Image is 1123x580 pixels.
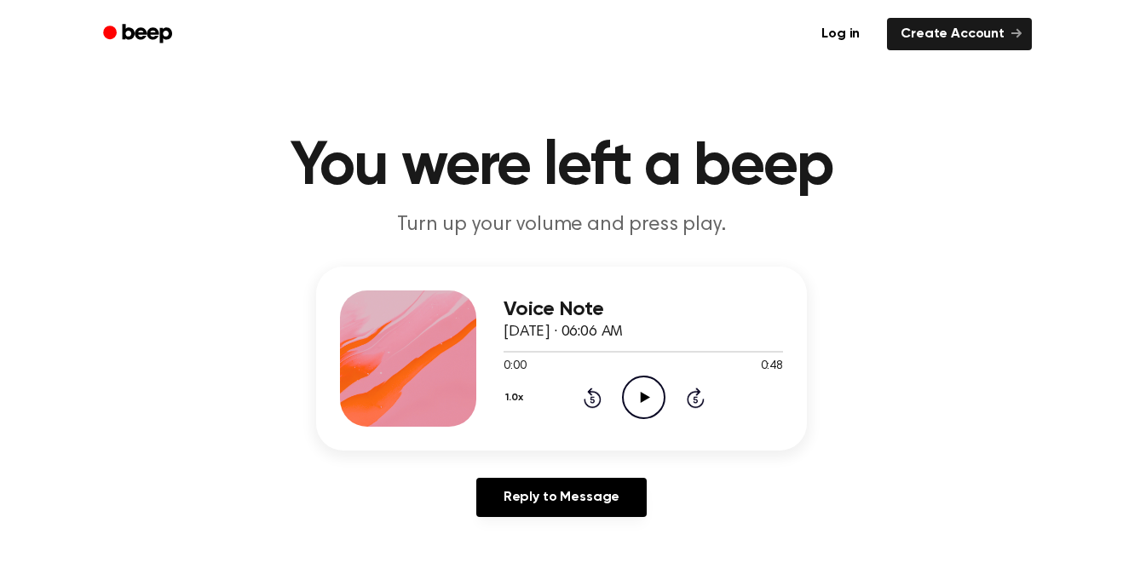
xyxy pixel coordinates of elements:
a: Reply to Message [476,478,647,517]
a: Beep [91,18,187,51]
span: 0:48 [761,358,783,376]
span: 0:00 [504,358,526,376]
h1: You were left a beep [125,136,998,198]
h3: Voice Note [504,298,783,321]
p: Turn up your volume and press play. [234,211,889,239]
a: Create Account [887,18,1032,50]
span: [DATE] · 06:06 AM [504,324,623,340]
button: 1.0x [504,383,529,412]
a: Log in [804,14,877,54]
